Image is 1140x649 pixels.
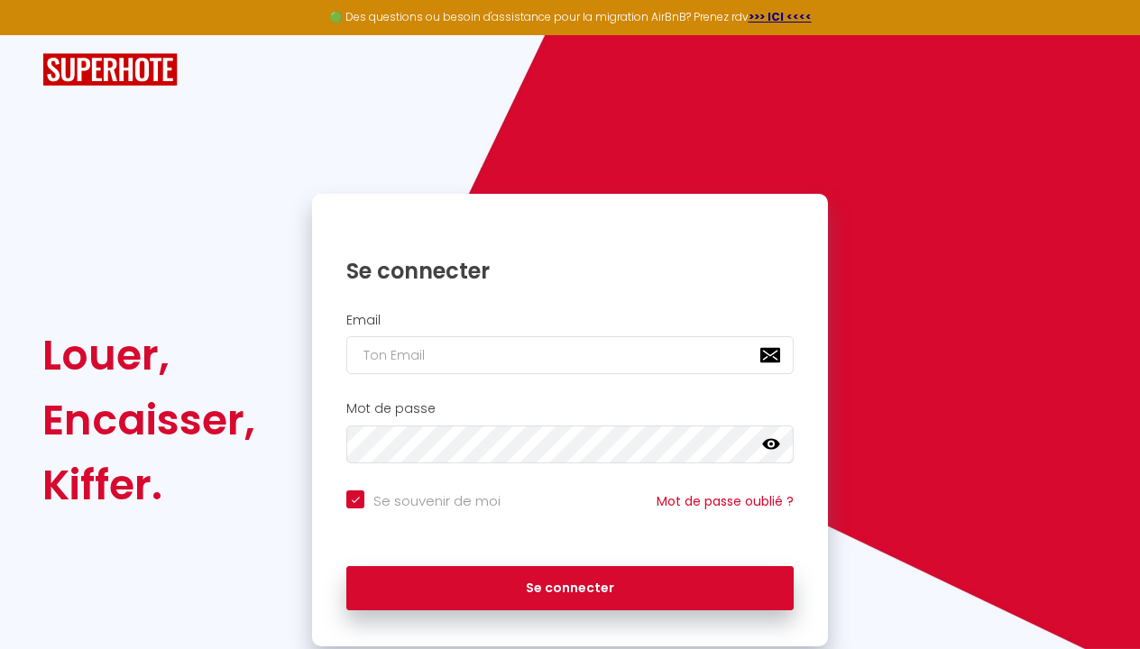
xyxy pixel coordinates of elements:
[42,388,255,452] div: Encaisser,
[657,492,794,510] a: Mot de passe oublié ?
[42,323,255,388] div: Louer,
[749,9,812,24] a: >>> ICI <<<<
[346,566,794,611] button: Se connecter
[42,452,255,517] div: Kiffer.
[346,401,794,416] h2: Mot de passe
[346,336,794,374] input: Ton Email
[346,257,794,285] h1: Se connecter
[346,313,794,328] h2: Email
[42,53,178,87] img: SuperHote logo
